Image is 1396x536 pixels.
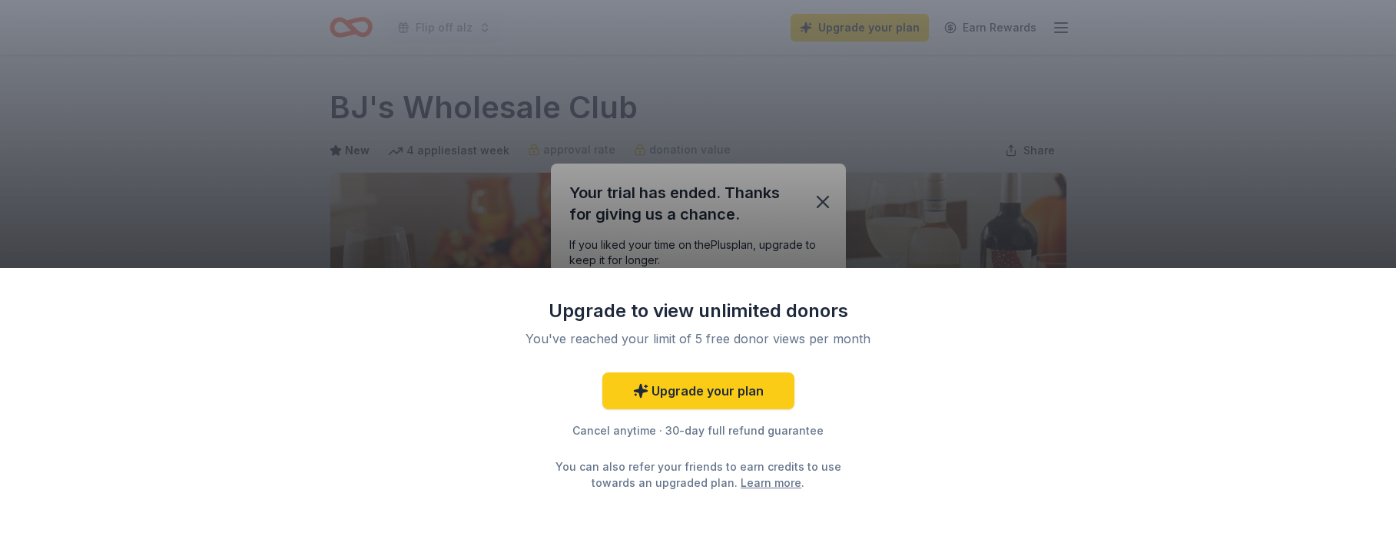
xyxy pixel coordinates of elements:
[499,422,898,440] div: Cancel anytime · 30-day full refund guarantee
[602,372,794,409] a: Upgrade your plan
[741,475,801,491] a: Learn more
[499,299,898,323] div: Upgrade to view unlimited donors
[542,458,855,491] div: You can also refer your friends to earn credits to use towards an upgraded plan. .
[517,329,880,348] div: You've reached your limit of 5 free donor views per month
